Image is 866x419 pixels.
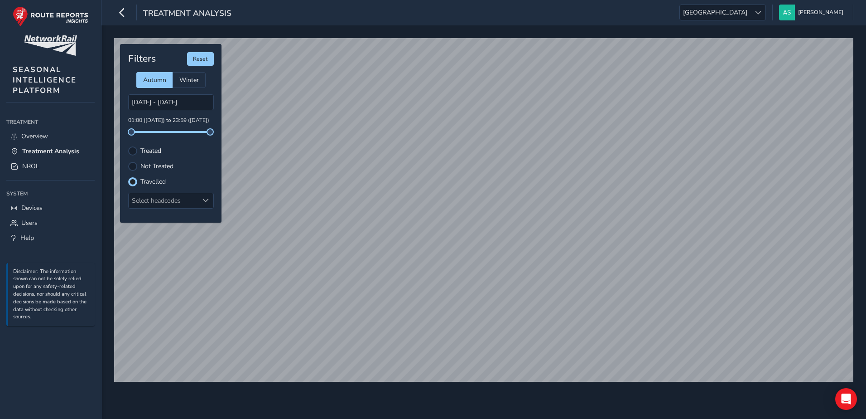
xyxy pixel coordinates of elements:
[114,38,853,382] canvas: Map
[179,76,199,84] span: Winter
[22,162,39,171] span: NROL
[835,388,857,410] div: Open Intercom Messenger
[21,204,43,212] span: Devices
[128,117,214,125] p: 01:00 ([DATE]) to 23:59 ([DATE])
[13,268,90,322] p: Disclaimer: The information shown can not be solely relied upon for any safety-related decisions,...
[20,234,34,242] span: Help
[129,193,198,208] div: Select headcodes
[680,5,751,20] span: [GEOGRAPHIC_DATA]
[140,148,161,154] label: Treated
[6,230,95,245] a: Help
[136,72,173,88] div: Autumn
[13,64,77,96] span: SEASONAL INTELLIGENCE PLATFORM
[140,179,166,185] label: Travelled
[143,8,231,20] span: Treatment Analysis
[6,200,95,215] a: Devices
[13,6,88,27] img: rr logo
[779,5,847,20] button: [PERSON_NAME]
[24,35,77,56] img: customer logo
[22,147,79,156] span: Treatment Analysis
[779,5,795,20] img: diamond-layout
[187,52,214,66] button: Reset
[798,5,843,20] span: [PERSON_NAME]
[6,129,95,144] a: Overview
[6,215,95,230] a: Users
[6,187,95,200] div: System
[143,76,166,84] span: Autumn
[6,159,95,174] a: NROL
[173,72,206,88] div: Winter
[21,219,38,227] span: Users
[6,115,95,129] div: Treatment
[128,53,156,64] h4: Filters
[21,132,48,141] span: Overview
[6,144,95,159] a: Treatment Analysis
[140,163,173,170] label: Not Treated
